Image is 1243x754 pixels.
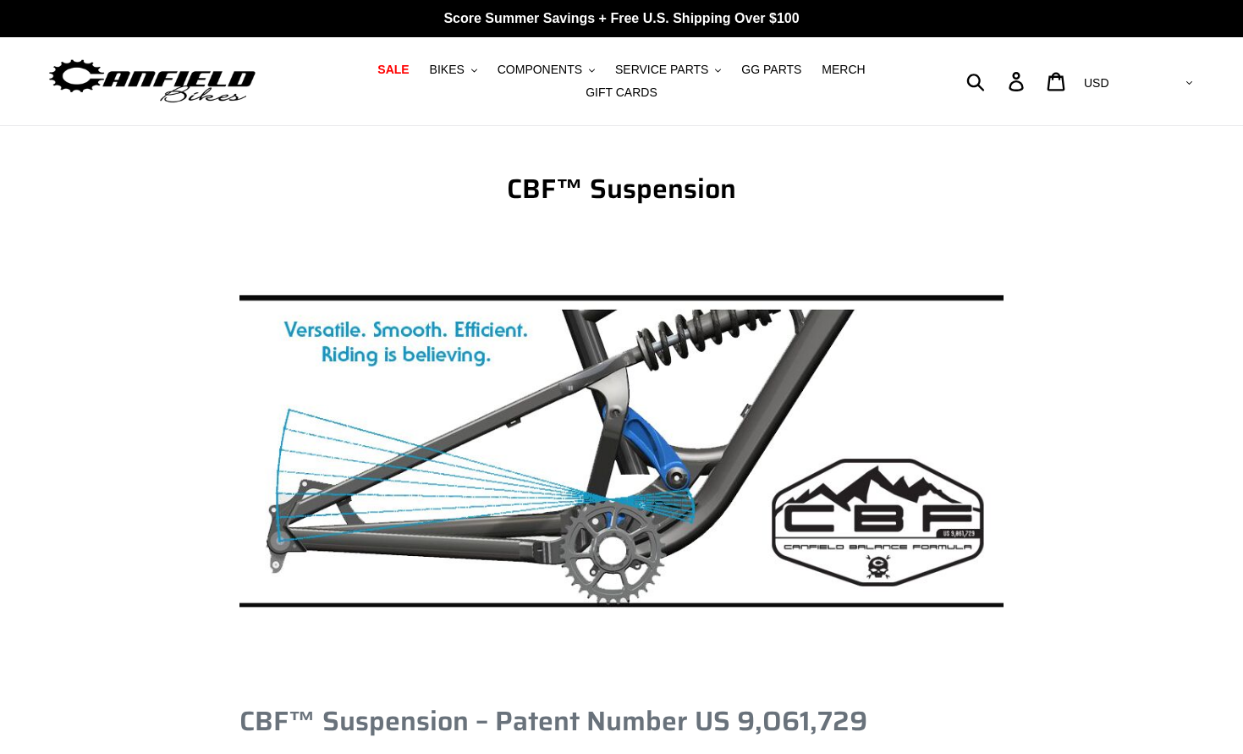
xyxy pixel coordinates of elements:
[741,63,801,77] span: GG PARTS
[577,81,666,104] a: GIFT CARDS
[489,58,603,81] button: COMPONENTS
[239,173,1004,205] h1: CBF™ Suspension
[47,55,258,108] img: Canfield Bikes
[369,58,417,81] a: SALE
[822,63,865,77] span: MERCH
[976,63,1019,100] input: Search
[498,63,582,77] span: COMPONENTS
[607,58,729,81] button: SERVICE PARTS
[813,58,873,81] a: MERCH
[377,63,409,77] span: SALE
[733,58,810,81] a: GG PARTS
[615,63,708,77] span: SERVICE PARTS
[421,58,486,81] button: BIKES
[239,705,1004,737] h1: CBF™ Suspension – Patent Number US 9,O61,729
[586,85,657,100] span: GIFT CARDS
[430,63,465,77] span: BIKES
